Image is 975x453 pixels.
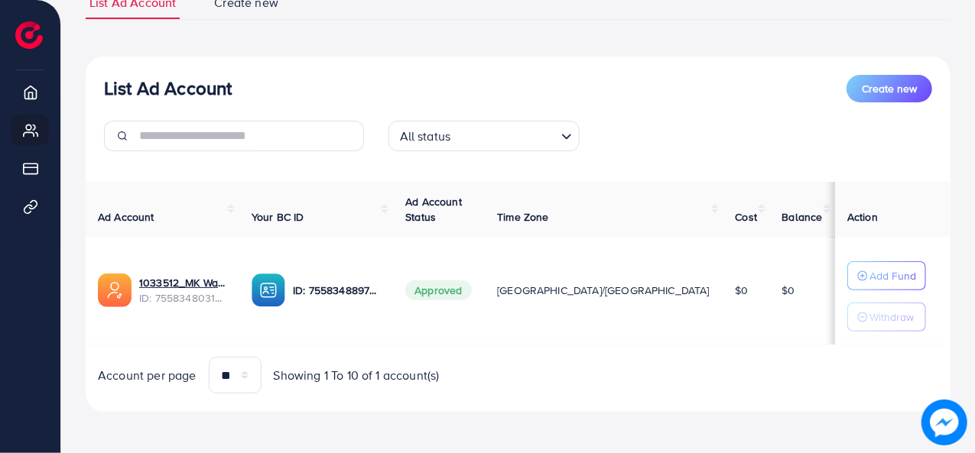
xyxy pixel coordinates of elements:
span: Account per page [98,367,197,384]
button: Create new [847,75,932,102]
p: ID: 7558348897052262401 [293,281,381,299]
div: <span class='underline'>1033512_MK Watches_1759815306045</span></br>7558348031484149778 [139,275,227,306]
span: Showing 1 To 10 of 1 account(s) [274,367,440,384]
span: $0 [782,283,795,298]
img: image [925,403,964,442]
span: Approved [405,280,471,300]
p: Withdraw [869,308,914,326]
p: Add Fund [869,267,916,285]
img: ic-ba-acc.ded83a64.svg [252,273,285,307]
span: Cost [736,209,758,225]
img: ic-ads-acc.e4c84228.svg [98,273,132,307]
div: Search for option [388,121,580,151]
img: logo [15,21,43,49]
button: Add Fund [847,261,926,290]
span: $0 [736,283,749,298]
span: Ad Account [98,209,154,225]
span: Create new [862,81,917,96]
span: All status [397,125,454,147]
input: Search for option [455,122,554,147]
a: 1033512_MK Watches_1759815306045 [139,275,227,290]
button: Withdraw [847,303,926,332]
span: Balance [782,209,823,225]
span: ID: 7558348031484149778 [139,290,227,306]
span: Ad Account Status [405,194,462,225]
span: Your BC ID [252,209,304,225]
span: Time Zone [497,209,548,225]
span: [GEOGRAPHIC_DATA]/[GEOGRAPHIC_DATA] [497,283,710,298]
h3: List Ad Account [104,77,232,99]
span: Action [847,209,878,225]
